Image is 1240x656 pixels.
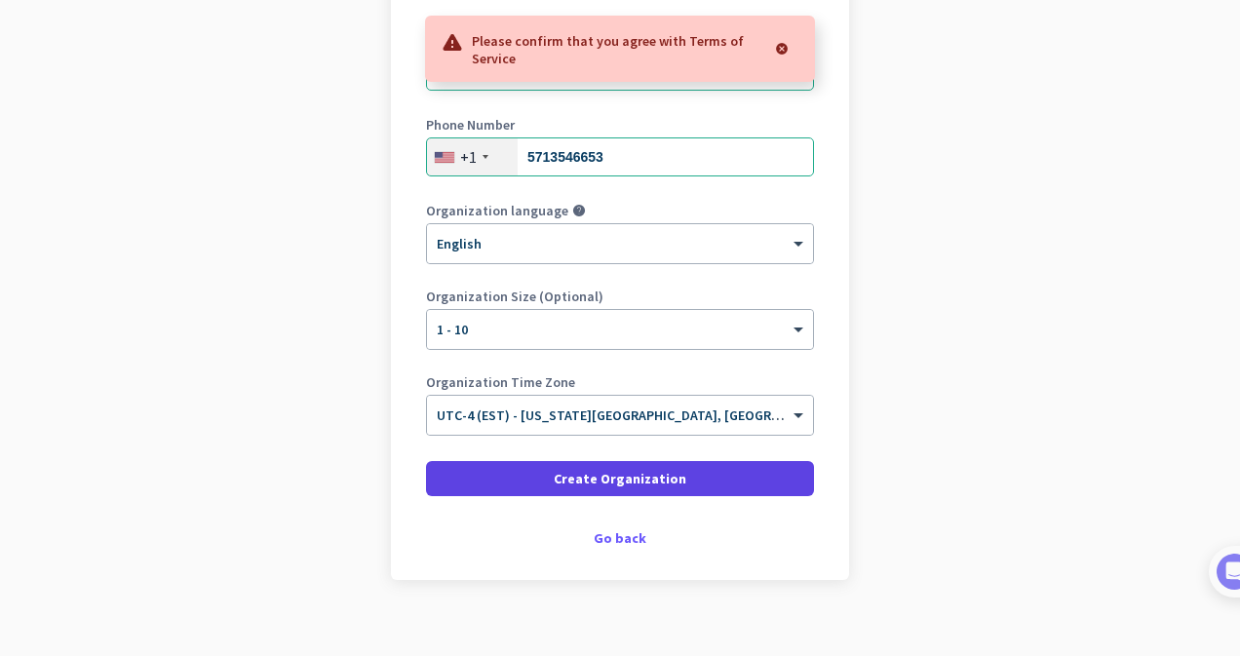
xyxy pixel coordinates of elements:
div: Go back [426,531,814,545]
label: Organization Time Zone [426,375,814,389]
label: Phone Number [426,118,814,132]
span: Create Organization [554,469,686,488]
button: Create Organization [426,461,814,496]
div: +1 [460,147,477,167]
input: 201-555-0123 [426,137,814,176]
label: Organization Size (Optional) [426,289,814,303]
label: Organization language [426,204,568,217]
p: Please confirm that you agree with Terms of Service [472,30,763,67]
i: help [572,204,586,217]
